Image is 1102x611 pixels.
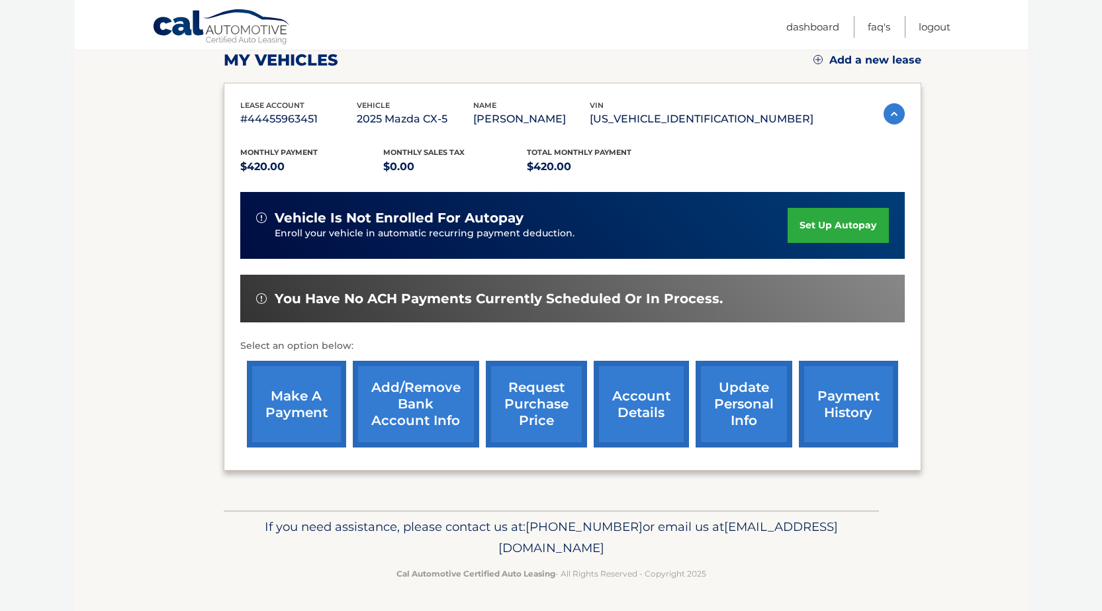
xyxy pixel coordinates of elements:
[473,101,496,110] span: name
[486,361,587,447] a: request purchase price
[527,158,670,176] p: $420.00
[256,293,267,304] img: alert-white.svg
[786,16,839,38] a: Dashboard
[247,361,346,447] a: make a payment
[240,101,304,110] span: lease account
[152,9,291,47] a: Cal Automotive
[256,212,267,223] img: alert-white.svg
[240,338,905,354] p: Select an option below:
[590,110,813,128] p: [US_VEHICLE_IDENTIFICATION_NUMBER]
[868,16,890,38] a: FAQ's
[473,110,590,128] p: [PERSON_NAME]
[383,158,527,176] p: $0.00
[884,103,905,124] img: accordion-active.svg
[240,148,318,157] span: Monthly Payment
[919,16,950,38] a: Logout
[240,110,357,128] p: #44455963451
[788,208,888,243] a: set up autopay
[590,101,604,110] span: vin
[224,50,338,70] h2: my vehicles
[799,361,898,447] a: payment history
[232,567,870,581] p: - All Rights Reserved - Copyright 2025
[396,569,555,579] strong: Cal Automotive Certified Auto Leasing
[232,516,870,559] p: If you need assistance, please contact us at: or email us at
[275,291,723,307] span: You have no ACH payments currently scheduled or in process.
[813,54,921,67] a: Add a new lease
[383,148,465,157] span: Monthly sales Tax
[696,361,792,447] a: update personal info
[527,148,631,157] span: Total Monthly Payment
[813,55,823,64] img: add.svg
[357,110,473,128] p: 2025 Mazda CX-5
[526,519,643,534] span: [PHONE_NUMBER]
[275,210,524,226] span: vehicle is not enrolled for autopay
[275,226,788,241] p: Enroll your vehicle in automatic recurring payment deduction.
[498,519,838,555] span: [EMAIL_ADDRESS][DOMAIN_NAME]
[357,101,390,110] span: vehicle
[353,361,479,447] a: Add/Remove bank account info
[240,158,384,176] p: $420.00
[594,361,689,447] a: account details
